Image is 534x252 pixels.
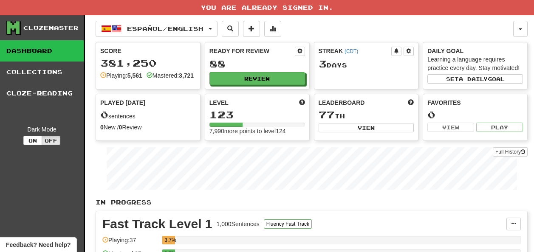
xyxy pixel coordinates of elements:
button: Seta dailygoal [427,74,523,84]
a: Full History [493,147,528,157]
button: View [319,123,414,132]
div: 3.7% [164,236,175,244]
span: Open feedback widget [6,241,71,249]
div: 381,250 [100,58,196,68]
button: Add sentence to collection [243,21,260,37]
div: 0 [427,109,523,120]
div: Daily Goal [427,47,523,55]
strong: 5,561 [127,72,142,79]
div: Learning a language requires practice every day. Stay motivated! [427,55,523,72]
span: a daily [459,76,488,82]
div: 88 [209,59,305,69]
div: 1,000 Sentences [217,220,260,228]
div: Favorites [427,98,523,107]
div: Mastered: [147,71,194,80]
div: Streak [319,47,392,55]
strong: 3,721 [179,72,194,79]
button: Search sentences [222,21,239,37]
span: Level [209,98,229,107]
div: 7,990 more points to level 124 [209,127,305,135]
div: Playing: 37 [102,236,158,250]
button: Español/English [96,21,218,37]
div: Clozemaster [23,24,79,32]
strong: 0 [119,124,122,131]
span: Leaderboard [319,98,365,107]
button: More stats [264,21,281,37]
button: Fluency Fast Track [264,219,312,229]
div: sentences [100,109,196,120]
div: Score [100,47,196,55]
button: Play [476,123,523,132]
span: 77 [319,109,335,120]
p: In Progress [96,198,528,207]
div: Ready for Review [209,47,295,55]
div: Playing: [100,71,142,80]
span: 3 [319,58,327,70]
span: Español / English [127,25,203,32]
div: Day s [319,59,414,70]
strong: 0 [100,124,104,131]
div: 123 [209,109,305,120]
span: This week in points, UTC [408,98,414,107]
button: View [427,123,474,132]
span: Played [DATE] [100,98,145,107]
span: 0 [100,109,108,120]
button: Review [209,72,305,85]
button: Off [42,136,60,145]
a: (CDT) [345,48,358,54]
button: On [23,136,42,145]
span: Score more points to level up [299,98,305,107]
div: Fast Track Level 1 [102,218,212,230]
div: th [319,109,414,120]
div: New / Review [100,123,196,132]
div: Dark Mode [6,125,77,134]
